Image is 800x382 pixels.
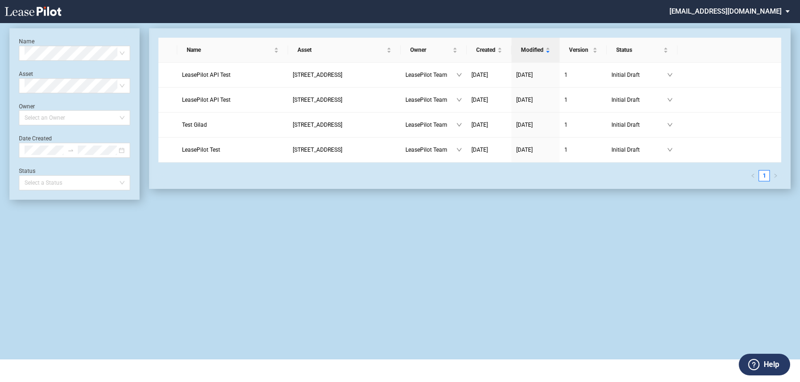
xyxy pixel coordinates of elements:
[293,70,396,80] a: [STREET_ADDRESS]
[667,122,673,128] span: down
[293,146,342,153] span: 109 State Street
[516,146,533,153] span: [DATE]
[19,103,35,110] label: Owner
[511,38,560,63] th: Modified
[187,45,272,55] span: Name
[759,171,769,181] a: 1
[471,72,488,78] span: [DATE]
[182,120,283,130] a: Test Gilad
[293,72,342,78] span: 109 State Street
[667,147,673,153] span: down
[19,71,33,77] label: Asset
[288,38,401,63] th: Asset
[764,358,779,371] label: Help
[67,147,74,154] span: swap-right
[293,97,342,103] span: 109 State Street
[471,145,507,154] a: [DATE]
[770,170,781,181] button: right
[516,145,555,154] a: [DATE]
[759,170,770,181] li: 1
[611,120,667,130] span: Initial Draft
[560,38,607,63] th: Version
[739,354,790,375] button: Help
[19,38,34,45] label: Name
[471,120,507,130] a: [DATE]
[564,120,602,130] a: 1
[471,146,488,153] span: [DATE]
[516,72,533,78] span: [DATE]
[516,97,533,103] span: [DATE]
[516,70,555,80] a: [DATE]
[751,173,755,178] span: left
[182,146,220,153] span: LeasePilot Test
[456,122,462,128] span: down
[516,120,555,130] a: [DATE]
[456,72,462,78] span: down
[456,147,462,153] span: down
[182,145,283,154] a: LeasePilot Test
[611,145,667,154] span: Initial Draft
[607,38,677,63] th: Status
[516,122,533,128] span: [DATE]
[177,38,288,63] th: Name
[297,45,385,55] span: Asset
[67,147,74,154] span: to
[19,168,35,174] label: Status
[770,170,781,181] li: Next Page
[516,95,555,105] a: [DATE]
[401,38,467,63] th: Owner
[182,70,283,80] a: LeasePilot API Test
[564,72,568,78] span: 1
[616,45,661,55] span: Status
[405,120,456,130] span: LeasePilot Team
[293,122,342,128] span: 109 State Street
[564,97,568,103] span: 1
[667,72,673,78] span: down
[611,95,667,105] span: Initial Draft
[564,70,602,80] a: 1
[467,38,511,63] th: Created
[471,122,488,128] span: [DATE]
[569,45,591,55] span: Version
[476,45,495,55] span: Created
[182,95,283,105] a: LeasePilot API Test
[182,122,207,128] span: Test Gilad
[611,70,667,80] span: Initial Draft
[19,135,52,142] label: Date Created
[521,45,544,55] span: Modified
[773,173,778,178] span: right
[405,95,456,105] span: LeasePilot Team
[410,45,451,55] span: Owner
[564,122,568,128] span: 1
[747,170,759,181] li: Previous Page
[471,70,507,80] a: [DATE]
[747,170,759,181] button: left
[471,95,507,105] a: [DATE]
[456,97,462,103] span: down
[405,70,456,80] span: LeasePilot Team
[405,145,456,154] span: LeasePilot Team
[564,145,602,154] a: 1
[182,97,231,103] span: LeasePilot API Test
[182,72,231,78] span: LeasePilot API Test
[667,97,673,103] span: down
[471,97,488,103] span: [DATE]
[293,145,396,154] a: [STREET_ADDRESS]
[564,146,568,153] span: 1
[564,95,602,105] a: 1
[293,120,396,130] a: [STREET_ADDRESS]
[293,95,396,105] a: [STREET_ADDRESS]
